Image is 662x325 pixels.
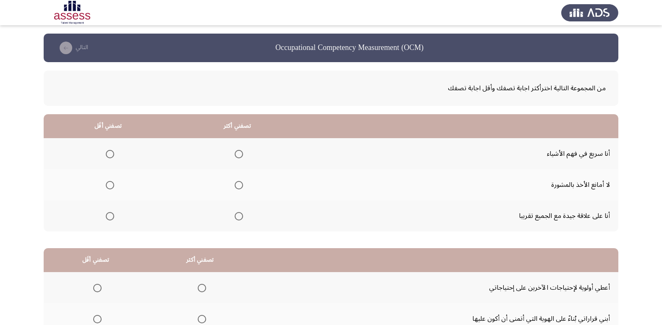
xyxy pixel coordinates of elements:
[561,1,618,24] img: Assess Talent Management logo
[302,169,618,200] td: لا أمانع الأخذ بالمشورة
[102,147,114,161] mat-radio-group: Select an option
[231,147,243,161] mat-radio-group: Select an option
[44,1,101,24] img: Assessment logo of OCM R1 ASSESS
[56,81,606,95] span: من المجموعة التالية اخترأكثر اجابة تصفك وأقل اجابة تصفك
[302,138,618,169] td: أنا سريع في فهم الأشياء
[173,114,302,138] th: تصفني أكثر
[102,178,114,192] mat-radio-group: Select an option
[90,280,102,295] mat-radio-group: Select an option
[275,42,424,53] h3: Occupational Competency Measurement (OCM)
[302,200,618,231] td: أنا على علاقة جيدة مع الجميع تقريبا
[148,248,252,272] th: تصفني أكثر
[44,114,173,138] th: تصفني أقَل
[252,272,618,303] td: أعطي أولوية لإحتياجات الآخرين على إحتياجاتي
[102,209,114,223] mat-radio-group: Select an option
[44,248,148,272] th: تصفني أقَل
[231,209,243,223] mat-radio-group: Select an option
[231,178,243,192] mat-radio-group: Select an option
[194,280,206,295] mat-radio-group: Select an option
[54,41,91,55] button: check the missing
